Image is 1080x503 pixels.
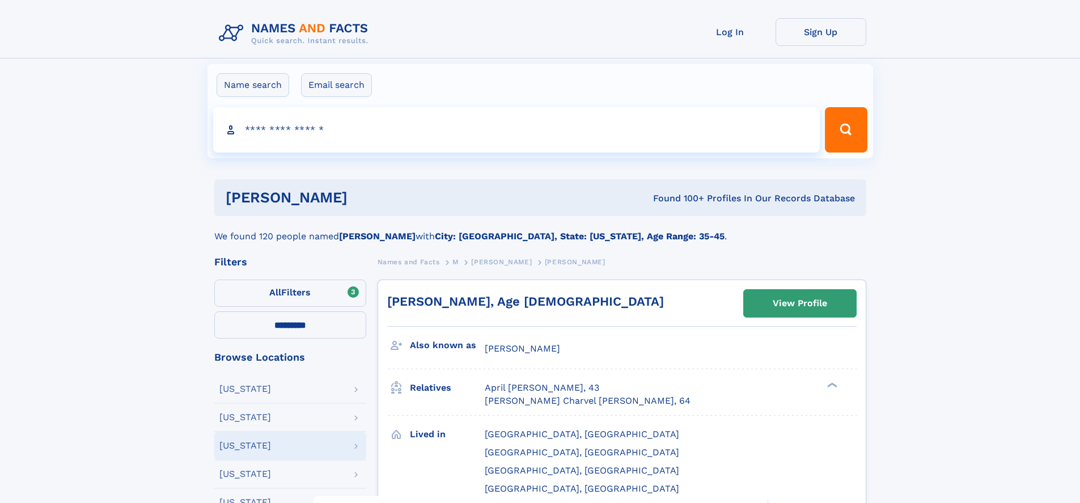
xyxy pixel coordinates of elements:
[410,425,485,444] h3: Lived in
[471,255,532,269] a: [PERSON_NAME]
[213,107,820,153] input: search input
[219,413,271,422] div: [US_STATE]
[485,429,679,439] span: [GEOGRAPHIC_DATA], [GEOGRAPHIC_DATA]
[339,231,416,242] b: [PERSON_NAME]
[219,441,271,450] div: [US_STATE]
[824,382,838,389] div: ❯
[545,258,605,266] span: [PERSON_NAME]
[410,378,485,398] h3: Relatives
[485,343,560,354] span: [PERSON_NAME]
[214,257,366,267] div: Filters
[485,382,599,394] a: April [PERSON_NAME], 43
[773,290,827,316] div: View Profile
[269,287,281,298] span: All
[387,294,664,308] a: [PERSON_NAME], Age [DEMOGRAPHIC_DATA]
[378,255,440,269] a: Names and Facts
[485,465,679,476] span: [GEOGRAPHIC_DATA], [GEOGRAPHIC_DATA]
[214,216,866,243] div: We found 120 people named with .
[452,258,459,266] span: M
[471,258,532,266] span: [PERSON_NAME]
[500,192,855,205] div: Found 100+ Profiles In Our Records Database
[217,73,289,97] label: Name search
[452,255,459,269] a: M
[685,18,776,46] a: Log In
[744,290,856,317] a: View Profile
[226,191,501,205] h1: [PERSON_NAME]
[301,73,372,97] label: Email search
[214,18,378,49] img: Logo Names and Facts
[219,470,271,479] div: [US_STATE]
[485,447,679,458] span: [GEOGRAPHIC_DATA], [GEOGRAPHIC_DATA]
[485,395,691,407] a: [PERSON_NAME] Charvel [PERSON_NAME], 64
[485,483,679,494] span: [GEOGRAPHIC_DATA], [GEOGRAPHIC_DATA]
[825,107,867,153] button: Search Button
[776,18,866,46] a: Sign Up
[435,231,725,242] b: City: [GEOGRAPHIC_DATA], State: [US_STATE], Age Range: 35-45
[214,280,366,307] label: Filters
[410,336,485,355] h3: Also known as
[219,384,271,394] div: [US_STATE]
[214,352,366,362] div: Browse Locations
